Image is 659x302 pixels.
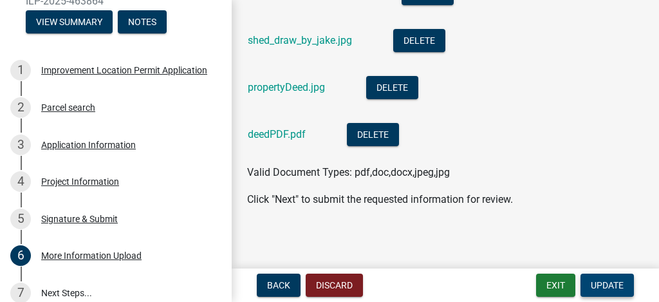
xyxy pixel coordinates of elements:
[10,135,31,155] div: 3
[26,10,113,33] button: View Summary
[248,128,306,140] a: deedPDF.pdf
[41,251,142,260] div: More Information Upload
[257,274,301,297] button: Back
[580,274,634,297] button: Update
[26,17,113,28] wm-modal-confirm: Summary
[41,177,119,186] div: Project Information
[41,140,136,149] div: Application Information
[306,274,363,297] button: Discard
[393,35,445,48] wm-modal-confirm: Delete Document
[10,245,31,266] div: 6
[248,34,352,46] a: shed_draw_by_jake.jpg
[41,214,118,223] div: Signature & Submit
[10,209,31,229] div: 5
[10,97,31,118] div: 2
[118,10,167,33] button: Notes
[10,171,31,192] div: 4
[248,81,325,93] a: propertyDeed.jpg
[247,166,450,178] span: Valid Document Types: pdf,doc,docx,jpeg,jpg
[247,192,644,207] p: Click "Next" to submit the requested information for review.
[10,60,31,80] div: 1
[393,29,445,52] button: Delete
[118,17,167,28] wm-modal-confirm: Notes
[267,280,290,290] span: Back
[41,66,207,75] div: Improvement Location Permit Application
[41,103,95,112] div: Parcel search
[536,274,575,297] button: Exit
[591,280,624,290] span: Update
[366,82,418,95] wm-modal-confirm: Delete Document
[347,123,399,146] button: Delete
[366,76,418,99] button: Delete
[347,129,399,142] wm-modal-confirm: Delete Document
